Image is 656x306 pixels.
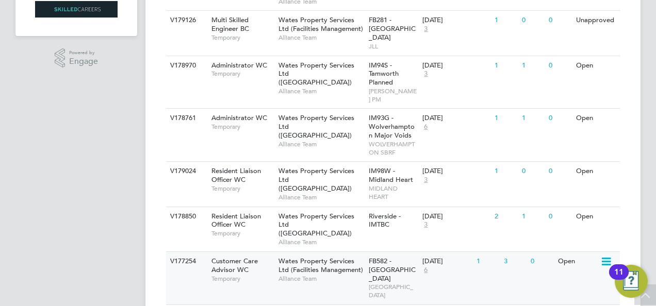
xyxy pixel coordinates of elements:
[168,56,204,75] div: V178970
[278,140,364,148] span: Alliance Team
[474,252,501,271] div: 1
[369,283,418,299] span: [GEOGRAPHIC_DATA]
[278,33,364,42] span: Alliance Team
[615,265,648,298] button: Open Resource Center, 11 new notifications
[369,61,399,87] span: IM94S - Tamworth Planned
[55,48,99,68] a: Powered byEngage
[546,56,573,75] div: 0
[278,166,354,193] span: Wates Property Services Ltd ([GEOGRAPHIC_DATA])
[369,42,418,50] span: JLL
[211,257,258,274] span: Customer Care Advisor WC
[168,11,204,30] div: V179126
[422,16,489,25] div: [DATE]
[211,229,273,237] span: Temporary
[369,257,416,283] span: FB582 - [GEOGRAPHIC_DATA]
[35,1,118,18] img: skilledcareers-logo-retina.png
[278,87,364,95] span: Alliance Team
[369,15,416,42] span: FB281 - [GEOGRAPHIC_DATA]
[211,15,249,33] span: Multi Skilled Engineer BC
[278,193,364,201] span: Alliance Team
[211,166,261,184] span: Resident Liaison Officer WC
[211,212,261,229] span: Resident Liaison Officer WC
[555,252,600,271] div: Open
[422,123,429,131] span: 6
[422,257,471,266] div: [DATE]
[546,207,573,226] div: 0
[69,48,98,57] span: Powered by
[211,113,267,122] span: Administrator WC
[519,109,546,128] div: 1
[422,25,429,33] span: 3
[573,162,618,181] div: Open
[573,11,618,30] div: Unapproved
[369,166,413,184] span: IM98W - Midland Heart
[422,266,429,275] span: 6
[278,238,364,246] span: Alliance Team
[422,114,489,123] div: [DATE]
[211,123,273,131] span: Temporary
[422,212,489,221] div: [DATE]
[278,113,354,140] span: Wates Property Services Ltd ([GEOGRAPHIC_DATA])
[211,61,267,70] span: Administrator WC
[278,257,363,274] span: Wates Property Services Ltd (Facilities Management)
[573,56,618,75] div: Open
[492,162,519,181] div: 1
[573,207,618,226] div: Open
[528,252,555,271] div: 0
[492,56,519,75] div: 1
[211,70,273,78] span: Temporary
[422,167,489,176] div: [DATE]
[546,109,573,128] div: 0
[369,87,418,103] span: [PERSON_NAME] PM
[369,140,418,156] span: WOLVERHAMPTON SBRF
[492,109,519,128] div: 1
[546,11,573,30] div: 0
[492,11,519,30] div: 1
[278,212,354,238] span: Wates Property Services Ltd ([GEOGRAPHIC_DATA])
[501,252,528,271] div: 3
[168,162,204,181] div: V179024
[369,212,401,229] span: Riverside - IMTBC
[546,162,573,181] div: 0
[369,113,415,140] span: IM93G - Wolverhampton Major Voids
[492,207,519,226] div: 2
[69,57,98,66] span: Engage
[422,70,429,78] span: 3
[422,61,489,70] div: [DATE]
[211,275,273,283] span: Temporary
[211,184,273,193] span: Temporary
[519,207,546,226] div: 1
[278,15,363,33] span: Wates Property Services Ltd (Facilities Management)
[422,220,429,229] span: 3
[369,184,418,200] span: MIDLAND HEART
[168,109,204,128] div: V178761
[422,176,429,184] span: 3
[519,56,546,75] div: 1
[278,275,364,283] span: Alliance Team
[614,272,624,285] div: 11
[519,162,546,181] div: 0
[573,109,618,128] div: Open
[519,11,546,30] div: 0
[168,207,204,226] div: V178850
[211,33,273,42] span: Temporary
[28,1,125,18] a: Go to home page
[278,61,354,87] span: Wates Property Services Ltd ([GEOGRAPHIC_DATA])
[168,252,204,271] div: V177254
